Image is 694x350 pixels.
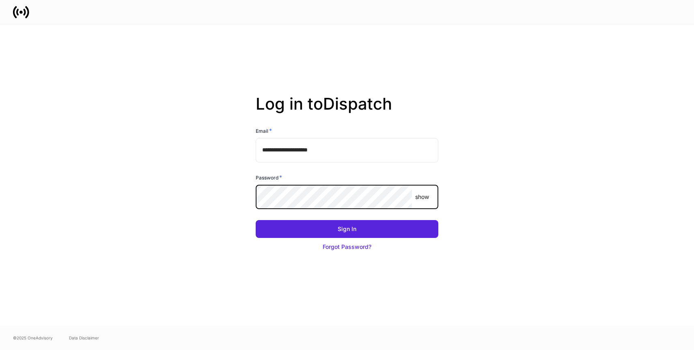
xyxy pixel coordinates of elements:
button: Forgot Password? [256,238,438,256]
a: Data Disclaimer [69,335,99,341]
p: show [415,193,429,201]
h6: Password [256,173,282,181]
h2: Log in to Dispatch [256,94,438,127]
button: Sign In [256,220,438,238]
div: Sign In [338,225,356,233]
div: Forgot Password? [323,243,371,251]
span: © 2025 OneAdvisory [13,335,53,341]
h6: Email [256,127,272,135]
